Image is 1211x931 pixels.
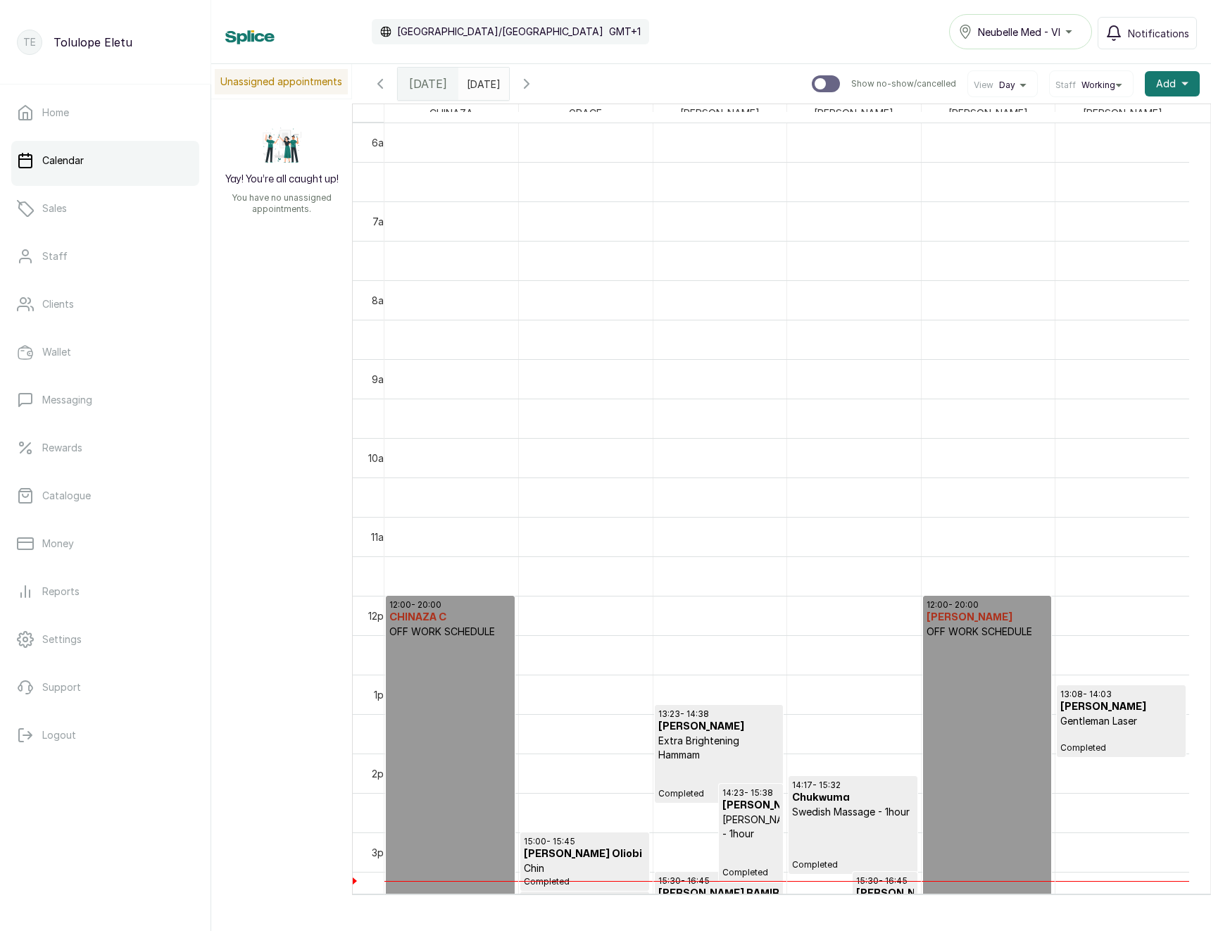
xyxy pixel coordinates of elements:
[927,599,1048,611] p: 12:00 - 20:00
[427,104,476,122] span: CHINAZA
[524,875,646,887] p: Completed
[974,80,1031,91] button: ViewDay
[722,841,779,878] p: Completed
[11,141,199,180] a: Calendar
[11,237,199,276] a: Staff
[524,861,646,875] p: Chin
[11,189,199,228] a: Sales
[42,154,84,168] p: Calendar
[658,762,780,799] p: Completed
[11,476,199,516] a: Catalogue
[369,845,394,860] div: 3pm
[42,249,68,263] p: Staff
[365,451,394,465] div: 10am
[11,668,199,707] a: Support
[42,537,74,551] p: Money
[365,608,394,623] div: 12pm
[389,625,511,639] p: OFF WORK SCHEDULE
[1060,714,1182,728] p: Gentleman Laser
[949,14,1092,49] button: Neubelle Med - VI
[42,680,81,694] p: Support
[792,791,914,805] h3: Chukwuma
[11,620,199,659] a: Settings
[927,625,1048,639] p: OFF WORK SCHEDULE
[1145,71,1200,96] button: Add
[978,25,1060,39] span: Neubelle Med - VI
[722,799,779,813] h3: [PERSON_NAME]
[658,734,780,762] p: Extra Brightening Hammam
[11,572,199,611] a: Reports
[999,80,1015,91] span: Day
[42,441,82,455] p: Rewards
[566,104,605,122] span: GRACE
[524,836,646,847] p: 15:00 - 15:45
[11,93,199,132] a: Home
[398,68,458,100] div: [DATE]
[42,585,80,599] p: Reports
[1055,80,1127,91] button: StaffWorking
[54,34,132,51] p: Tolulope Eletu
[225,173,339,187] h2: Yay! You’re all caught up!
[1081,80,1115,91] span: Working
[370,214,394,229] div: 7am
[1156,77,1176,91] span: Add
[389,599,511,611] p: 12:00 - 20:00
[658,708,780,720] p: 13:23 - 14:38
[11,332,199,372] a: Wallet
[42,297,74,311] p: Clients
[11,524,199,563] a: Money
[792,805,914,819] p: Swedish Massage - 1hour
[811,104,896,122] span: [PERSON_NAME]
[524,847,646,861] h3: [PERSON_NAME] Oliobi
[23,35,36,49] p: TE
[11,380,199,420] a: Messaging
[42,728,76,742] p: Logout
[1128,26,1189,41] span: Notifications
[856,875,913,887] p: 15:30 - 16:45
[927,611,1048,625] h3: [PERSON_NAME]
[389,611,511,625] h3: CHINAZA C
[792,819,914,870] p: Completed
[11,428,199,468] a: Rewards
[369,135,394,150] div: 6am
[1060,728,1182,754] p: Completed
[397,25,603,39] p: [GEOGRAPHIC_DATA]/[GEOGRAPHIC_DATA]
[42,345,71,359] p: Wallet
[1060,700,1182,714] h3: [PERSON_NAME]
[409,75,447,92] span: [DATE]
[42,393,92,407] p: Messaging
[42,201,67,215] p: Sales
[1060,689,1182,700] p: 13:08 - 14:03
[368,530,394,544] div: 11am
[722,813,779,841] p: [PERSON_NAME] - 1hour
[220,192,344,215] p: You have no unassigned appointments.
[11,285,199,324] a: Clients
[722,787,779,799] p: 14:23 - 15:38
[974,80,993,91] span: View
[792,780,914,791] p: 14:17 - 15:32
[946,104,1031,122] span: [PERSON_NAME]
[369,766,394,781] div: 2pm
[42,489,91,503] p: Catalogue
[677,104,763,122] span: [PERSON_NAME]
[42,632,82,646] p: Settings
[851,78,956,89] p: Show no-show/cancelled
[11,716,199,755] button: Logout
[371,687,394,702] div: 1pm
[1080,104,1165,122] span: [PERSON_NAME]
[658,720,780,734] h3: [PERSON_NAME]
[369,372,394,387] div: 9am
[1098,17,1197,49] button: Notifications
[369,293,394,308] div: 8am
[215,69,348,94] p: Unassigned appointments
[42,106,69,120] p: Home
[658,875,780,887] p: 15:30 - 16:45
[856,887,913,915] h3: [PERSON_NAME] BAMIR
[1055,80,1076,91] span: Staff
[658,887,780,901] h3: [PERSON_NAME] BAMIR
[609,25,641,39] p: GMT+1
